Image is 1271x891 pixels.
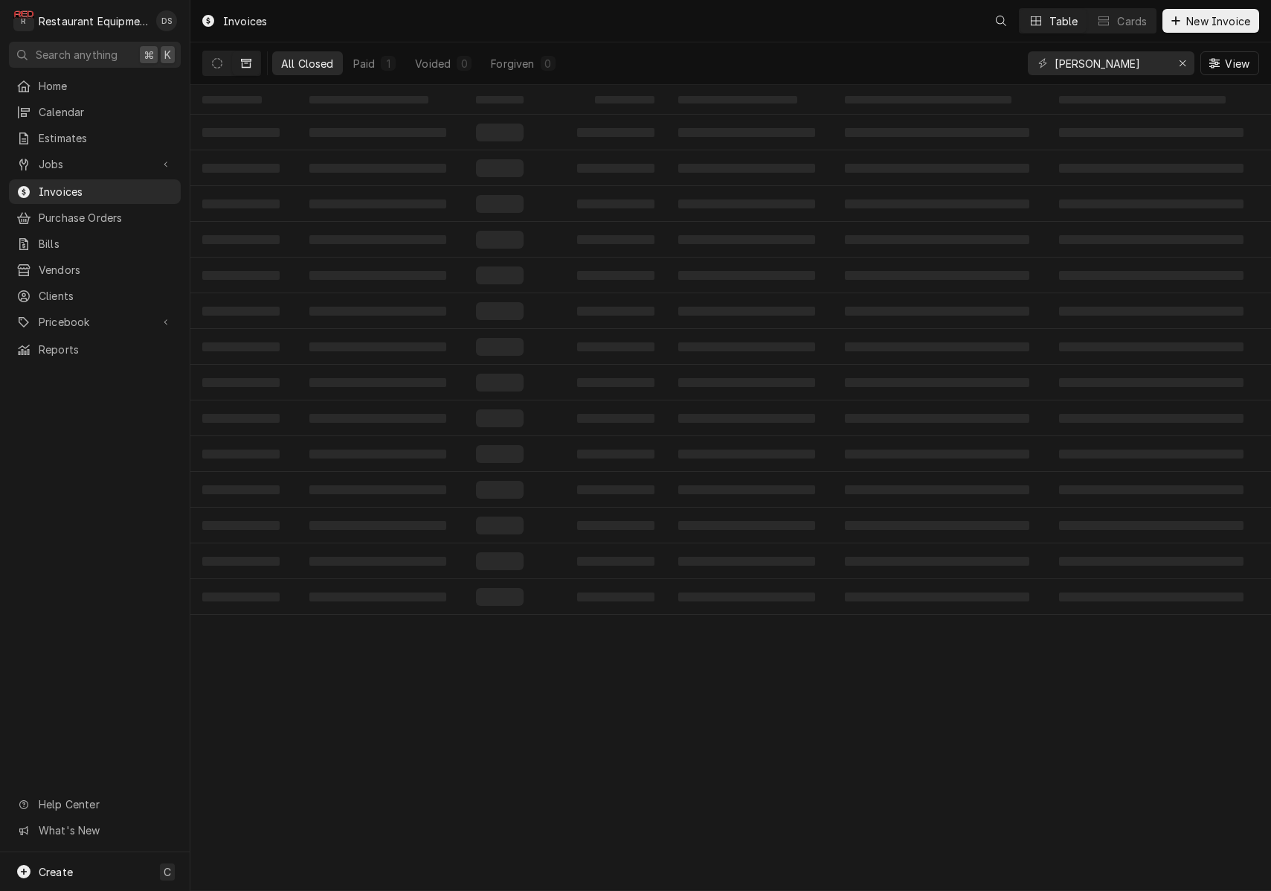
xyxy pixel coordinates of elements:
[309,128,446,137] span: ‌
[678,307,815,316] span: ‌
[577,164,654,173] span: ‌
[845,342,1029,351] span: ‌
[476,195,524,213] span: ‌
[476,231,524,249] span: ‌
[460,56,469,71] div: 0
[577,342,654,351] span: ‌
[309,164,446,173] span: ‌
[845,378,1029,387] span: ‌
[577,485,654,494] span: ‌
[476,96,524,103] span: ‌
[164,47,171,63] span: K
[476,481,524,499] span: ‌
[39,104,173,120] span: Calendar
[9,310,181,334] a: Go to Pricebook
[1059,271,1243,280] span: ‌
[39,342,173,357] span: Reports
[678,450,815,459] span: ‌
[476,445,524,463] span: ‌
[476,302,524,320] span: ‌
[202,593,280,601] span: ‌
[384,56,393,71] div: 1
[476,159,524,177] span: ‌
[309,307,446,316] span: ‌
[309,96,428,103] span: ‌
[9,152,181,176] a: Go to Jobs
[595,96,654,103] span: ‌
[202,521,280,530] span: ‌
[678,521,815,530] span: ‌
[577,307,654,316] span: ‌
[13,10,34,31] div: R
[415,56,451,71] div: Voided
[845,307,1029,316] span: ‌
[202,414,280,423] span: ‌
[845,96,1011,103] span: ‌
[202,128,280,137] span: ‌
[202,271,280,280] span: ‌
[1117,13,1147,29] div: Cards
[9,792,181,817] a: Go to Help Center
[39,184,173,199] span: Invoices
[39,262,173,278] span: Vendors
[13,10,34,31] div: Restaurant Equipment Diagnostics's Avatar
[9,74,181,98] a: Home
[1059,521,1243,530] span: ‌
[476,124,524,141] span: ‌
[309,235,446,244] span: ‌
[845,485,1029,494] span: ‌
[1162,9,1259,33] button: New Invoice
[1059,96,1226,103] span: ‌
[845,593,1029,601] span: ‌
[678,96,797,103] span: ‌
[9,42,181,68] button: Search anything⌘K
[39,314,151,330] span: Pricebook
[309,199,446,208] span: ‌
[577,199,654,208] span: ‌
[39,156,151,172] span: Jobs
[9,126,181,150] a: Estimates
[678,271,815,280] span: ‌
[202,450,280,459] span: ‌
[845,164,1029,173] span: ‌
[1059,199,1243,208] span: ‌
[202,307,280,316] span: ‌
[202,378,280,387] span: ‌
[39,236,173,252] span: Bills
[309,342,446,351] span: ‌
[9,284,181,308] a: Clients
[1222,56,1252,71] span: View
[577,593,654,601] span: ‌
[39,13,148,29] div: Restaurant Equipment Diagnostics
[202,485,280,494] span: ‌
[353,56,376,71] div: Paid
[309,485,446,494] span: ‌
[1059,557,1243,566] span: ‌
[577,128,654,137] span: ‌
[577,521,654,530] span: ‌
[39,796,172,812] span: Help Center
[476,266,524,284] span: ‌
[845,235,1029,244] span: ‌
[678,235,815,244] span: ‌
[845,199,1029,208] span: ‌
[577,271,654,280] span: ‌
[1059,414,1243,423] span: ‌
[202,235,280,244] span: ‌
[202,199,280,208] span: ‌
[678,593,815,601] span: ‌
[678,342,815,351] span: ‌
[309,271,446,280] span: ‌
[845,521,1029,530] span: ‌
[9,100,181,124] a: Calendar
[9,258,181,282] a: Vendors
[491,56,534,71] div: Forgiven
[39,288,173,304] span: Clients
[577,378,654,387] span: ‌
[476,338,524,356] span: ‌
[1059,450,1243,459] span: ‌
[476,588,524,606] span: ‌
[476,552,524,570] span: ‌
[39,130,173,146] span: Estimates
[678,557,815,566] span: ‌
